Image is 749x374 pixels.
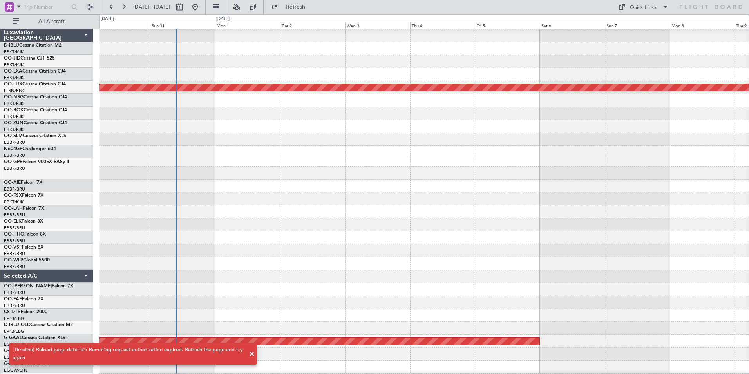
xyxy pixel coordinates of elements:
[4,160,69,164] a: OO-GPEFalcon 900EX EASy II
[614,1,672,13] button: Quick Links
[9,15,85,28] button: All Aircraft
[4,108,67,113] a: OO-ROKCessna Citation CJ4
[4,56,55,61] a: OO-JIDCessna CJ1 525
[4,193,43,198] a: OO-FSXFalcon 7X
[4,180,42,185] a: OO-AIEFalcon 7X
[345,22,410,29] div: Wed 3
[410,22,475,29] div: Thu 4
[4,238,25,244] a: EBBR/BRU
[4,297,22,301] span: OO-FAE
[216,16,230,22] div: [DATE]
[4,82,22,87] span: OO-LUX
[4,316,24,321] a: LFPB/LBG
[280,22,345,29] div: Tue 2
[13,346,245,361] div: [Timeline] Reload page data fail: Remoting request authorization expired. Refresh the page and tr...
[4,43,19,48] span: D-IBLU
[4,134,66,138] a: OO-SLMCessna Citation XLS
[4,140,25,145] a: EBBR/BRU
[540,22,605,29] div: Sat 6
[279,4,312,10] span: Refresh
[4,49,24,55] a: EBKT/KJK
[4,82,66,87] a: OO-LUXCessna Citation CJ4
[4,69,22,74] span: OO-LXA
[4,225,25,231] a: EBBR/BRU
[4,95,67,100] a: OO-NSGCessna Citation CJ4
[4,219,43,224] a: OO-ELKFalcon 8X
[4,69,66,74] a: OO-LXACessna Citation CJ4
[85,22,150,29] div: Sat 30
[101,16,114,22] div: [DATE]
[4,310,21,314] span: CS-DTR
[4,95,24,100] span: OO-NSG
[4,153,25,158] a: EBBR/BRU
[4,180,21,185] span: OO-AIE
[4,323,31,327] span: D-IBLU-OLD
[4,303,25,309] a: EBBR/BRU
[670,22,735,29] div: Mon 8
[4,88,25,94] a: LFSN/ENC
[4,114,24,120] a: EBKT/KJK
[4,232,24,237] span: OO-HHO
[4,264,25,270] a: EBBR/BRU
[4,329,24,334] a: LFPB/LBG
[4,62,24,68] a: EBKT/KJK
[4,147,22,151] span: N604GF
[4,251,25,257] a: EBBR/BRU
[4,219,22,224] span: OO-ELK
[605,22,670,29] div: Sun 7
[20,19,83,24] span: All Aircraft
[4,258,50,263] a: OO-WLPGlobal 5500
[4,193,22,198] span: OO-FSX
[4,147,56,151] a: N604GFChallenger 604
[4,323,73,327] a: D-IBLU-OLDCessna Citation M2
[4,101,24,107] a: EBKT/KJK
[4,206,44,211] a: OO-LAHFalcon 7X
[4,121,24,125] span: OO-ZUN
[4,232,46,237] a: OO-HHOFalcon 8X
[4,245,43,250] a: OO-VSFFalcon 8X
[4,165,25,171] a: EBBR/BRU
[4,127,24,133] a: EBKT/KJK
[4,245,22,250] span: OO-VSF
[4,56,20,61] span: OO-JID
[4,206,23,211] span: OO-LAH
[268,1,315,13] button: Refresh
[4,297,43,301] a: OO-FAEFalcon 7X
[4,108,24,113] span: OO-ROK
[630,4,657,12] div: Quick Links
[133,4,170,11] span: [DATE] - [DATE]
[24,1,69,13] input: Trip Number
[4,134,23,138] span: OO-SLM
[4,290,25,296] a: EBBR/BRU
[4,186,25,192] a: EBBR/BRU
[4,199,24,205] a: EBKT/KJK
[4,284,52,289] span: OO-[PERSON_NAME]
[475,22,540,29] div: Fri 5
[4,121,67,125] a: OO-ZUNCessna Citation CJ4
[4,75,24,81] a: EBKT/KJK
[4,160,22,164] span: OO-GPE
[4,258,23,263] span: OO-WLP
[215,22,280,29] div: Mon 1
[4,212,25,218] a: EBBR/BRU
[150,22,215,29] div: Sun 31
[4,310,47,314] a: CS-DTRFalcon 2000
[4,43,62,48] a: D-IBLUCessna Citation M2
[4,284,73,289] a: OO-[PERSON_NAME]Falcon 7X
